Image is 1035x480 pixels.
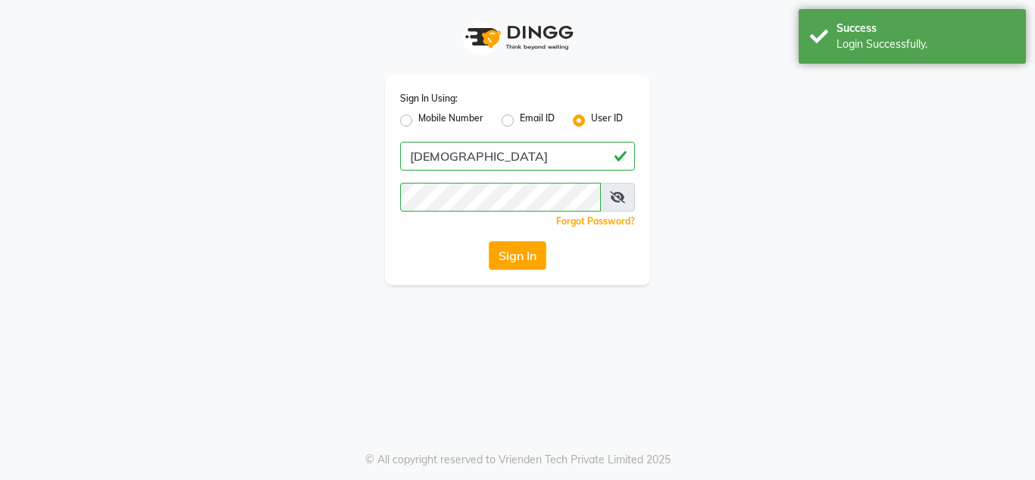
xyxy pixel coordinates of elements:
button: Sign In [489,241,546,270]
div: Login Successfully. [836,36,1015,52]
img: logo1.svg [457,15,578,60]
a: Forgot Password? [556,215,635,227]
label: Mobile Number [418,111,483,130]
input: Username [400,142,635,171]
label: Sign In Using: [400,92,458,105]
input: Username [400,183,601,212]
label: User ID [591,111,623,130]
label: Email ID [520,111,555,130]
div: Success [836,20,1015,36]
